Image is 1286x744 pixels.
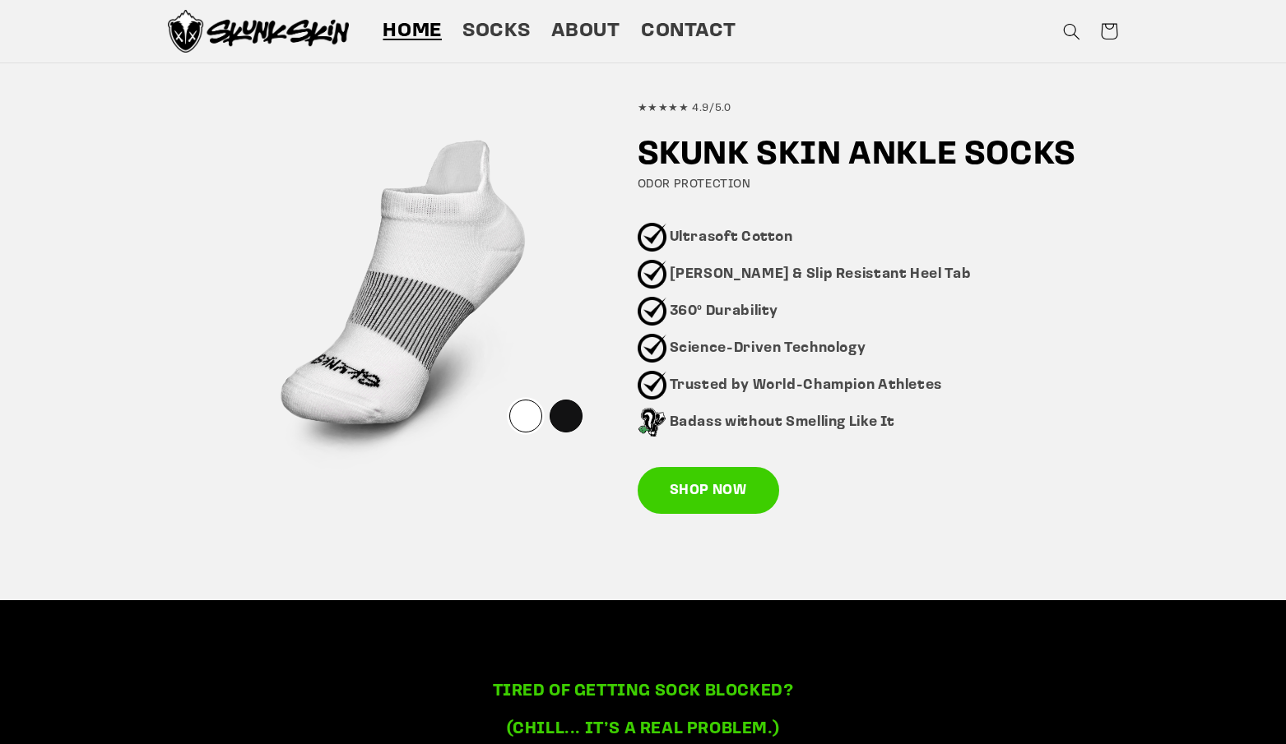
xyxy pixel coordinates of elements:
[383,19,442,44] span: Home
[638,177,1103,193] h4: ODOR PROTECTION
[462,19,530,44] span: Socks
[670,341,866,355] strong: Science-Driven Technology
[376,719,911,740] h3: (chill... It’s a real problem.)
[453,8,541,54] a: Socks
[188,83,613,507] img: ANKWHTFront3D-Single.png
[373,8,453,54] a: Home
[670,415,896,429] strong: Badass without Smelling Like It
[551,19,620,44] span: About
[638,467,779,515] a: SHOP NOW
[1052,12,1090,50] summary: Search
[638,134,1103,177] h2: SKUNK SKIN ANKLE SOCKS
[641,19,736,44] span: Contact
[670,378,942,392] strong: Trusted by World-Champion Athletes
[168,10,349,53] img: Skunk Skin Anti-Odor Socks.
[670,304,778,318] strong: 360° Durability
[376,681,911,702] h3: Tired of getting sock blocked?
[638,102,1103,116] h5: ★★★★★ 4.9/5.0
[541,8,630,54] a: About
[630,8,746,54] a: Contact
[670,230,793,244] strong: Ultrasoft Cotton
[670,267,972,281] strong: [PERSON_NAME] & Slip Resistant Heel Tab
